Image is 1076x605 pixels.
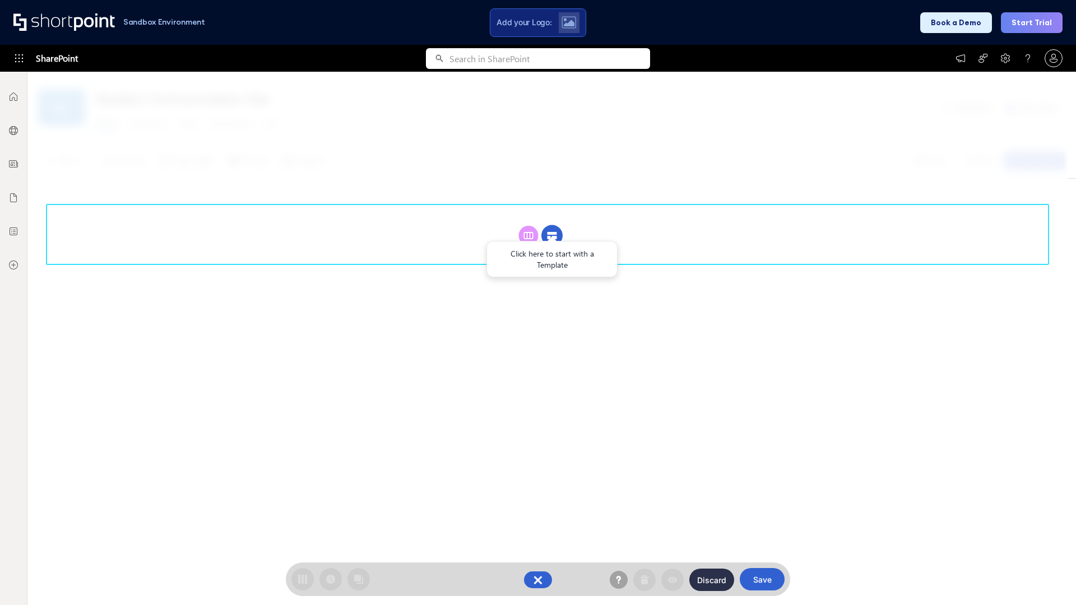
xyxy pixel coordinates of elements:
[36,45,78,72] span: SharePoint
[689,569,734,591] button: Discard
[449,48,650,69] input: Search in SharePoint
[123,19,205,25] h1: Sandbox Environment
[562,16,576,29] img: Upload logo
[920,12,992,33] button: Book a Demo
[1020,551,1076,605] iframe: Chat Widget
[497,17,551,27] span: Add your Logo:
[740,568,785,590] button: Save
[1001,12,1063,33] button: Start Trial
